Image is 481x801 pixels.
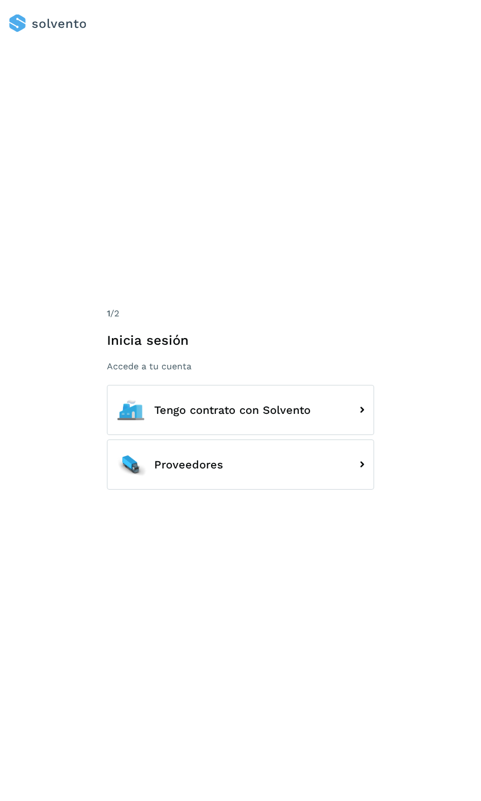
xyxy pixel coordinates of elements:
[107,385,374,435] button: Tengo contrato con Solvento
[107,307,374,320] div: /2
[107,361,374,372] p: Accede a tu cuenta
[107,333,374,349] h1: Inicia sesión
[107,308,110,319] span: 1
[154,404,311,416] span: Tengo contrato con Solvento
[107,439,374,490] button: Proveedores
[154,458,223,471] span: Proveedores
